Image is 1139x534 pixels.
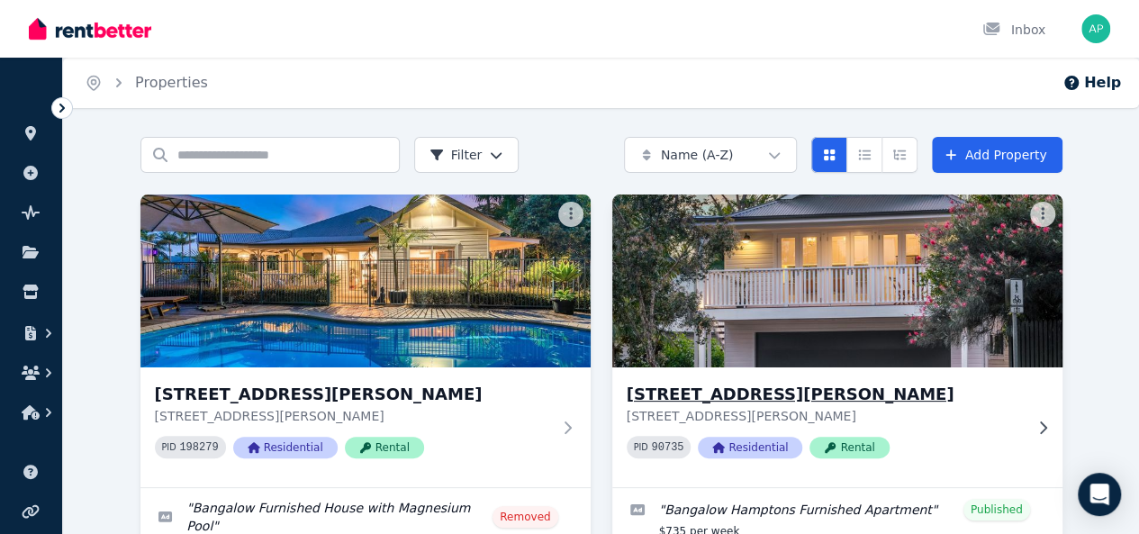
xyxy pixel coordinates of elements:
[651,441,683,454] code: 90735
[155,407,551,425] p: [STREET_ADDRESS][PERSON_NAME]
[1062,72,1121,94] button: Help
[698,437,802,458] span: Residential
[811,137,918,173] div: View options
[624,137,797,173] button: Name (A-Z)
[846,137,882,173] button: Compact list view
[140,195,591,367] img: 2 Sansom Street, Bangalow
[140,195,591,487] a: 2 Sansom Street, Bangalow[STREET_ADDRESS][PERSON_NAME][STREET_ADDRESS][PERSON_NAME]PID 198279Resi...
[63,58,230,108] nav: Breadcrumb
[179,441,218,454] code: 198279
[982,21,1045,39] div: Inbox
[233,437,338,458] span: Residential
[345,437,424,458] span: Rental
[429,146,483,164] span: Filter
[601,190,1073,372] img: 2A Sansom Street, Bangalow
[661,146,734,164] span: Name (A-Z)
[627,407,1023,425] p: [STREET_ADDRESS][PERSON_NAME]
[29,15,151,42] img: RentBetter
[1078,473,1121,516] div: Open Intercom Messenger
[932,137,1062,173] a: Add Property
[809,437,889,458] span: Rental
[634,442,648,452] small: PID
[627,382,1023,407] h3: [STREET_ADDRESS][PERSON_NAME]
[135,74,208,91] a: Properties
[881,137,918,173] button: Expanded list view
[558,202,583,227] button: More options
[414,137,520,173] button: Filter
[1030,202,1055,227] button: More options
[612,195,1062,487] a: 2A Sansom Street, Bangalow[STREET_ADDRESS][PERSON_NAME][STREET_ADDRESS][PERSON_NAME]PID 90735Resi...
[162,442,176,452] small: PID
[1081,14,1110,43] img: Aurora Pagonis
[155,382,551,407] h3: [STREET_ADDRESS][PERSON_NAME]
[811,137,847,173] button: Card view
